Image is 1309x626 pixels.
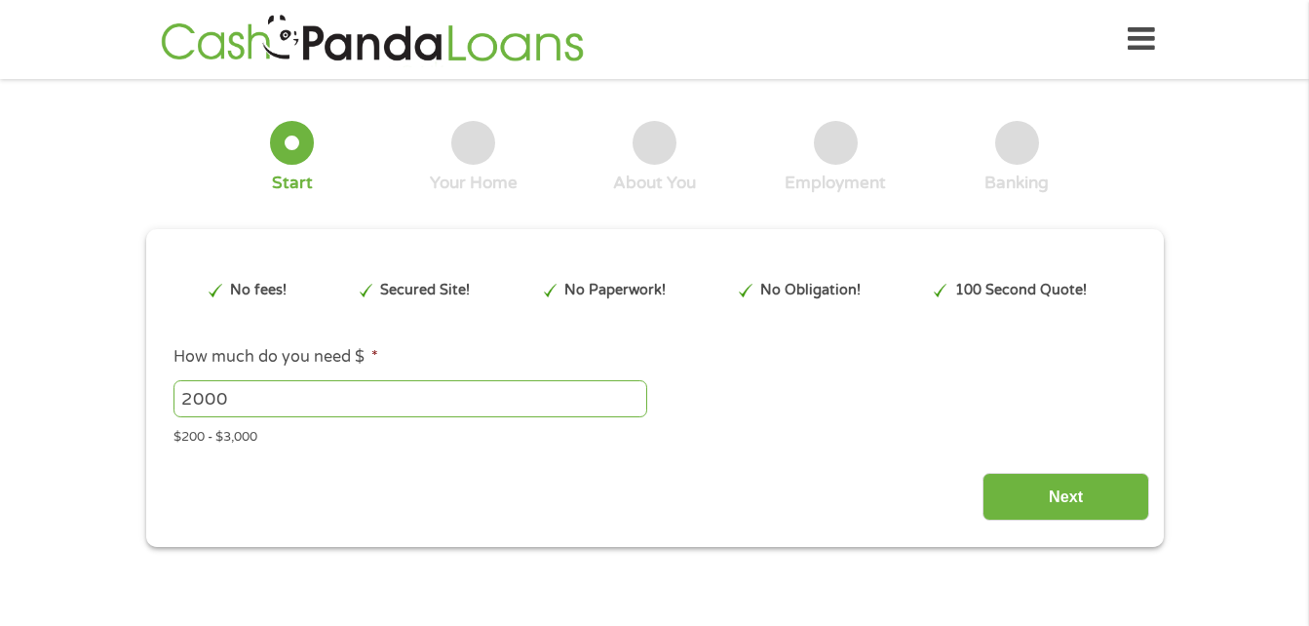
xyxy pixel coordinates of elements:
[230,280,287,301] p: No fees!
[272,173,313,194] div: Start
[430,173,518,194] div: Your Home
[173,421,1135,448] div: $200 - $3,000
[760,280,861,301] p: No Obligation!
[982,473,1149,521] input: Next
[613,173,696,194] div: About You
[955,280,1087,301] p: 100 Second Quote!
[564,280,666,301] p: No Paperwork!
[984,173,1049,194] div: Banking
[785,173,886,194] div: Employment
[155,12,590,67] img: GetLoanNow Logo
[380,280,470,301] p: Secured Site!
[173,347,378,368] label: How much do you need $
